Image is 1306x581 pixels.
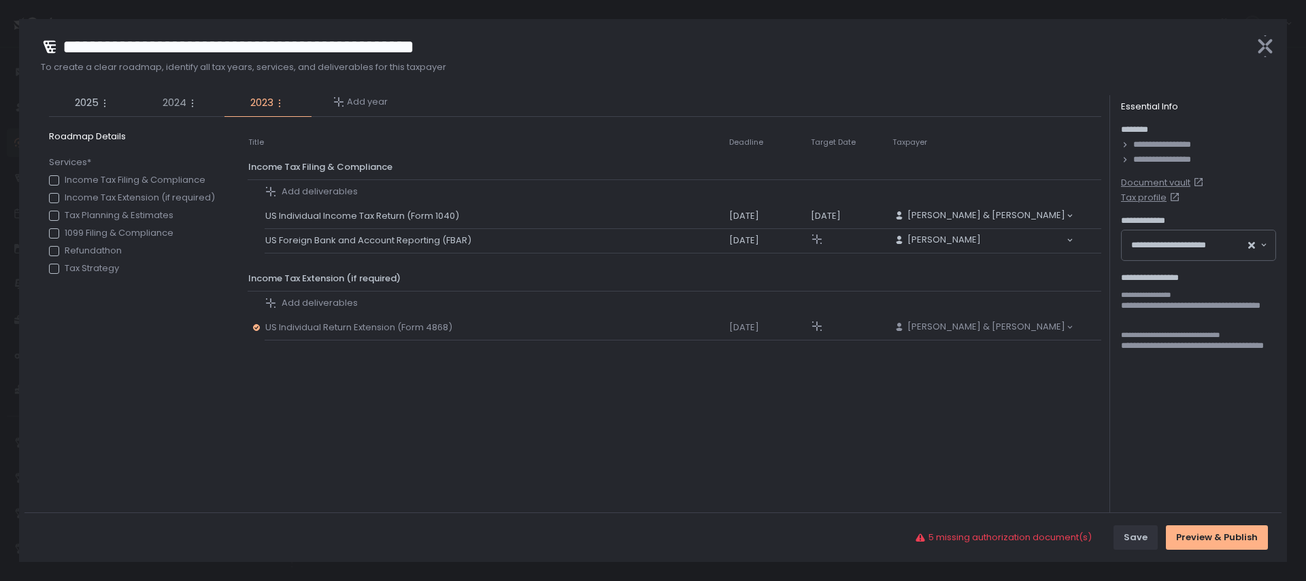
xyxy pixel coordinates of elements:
[265,234,477,247] span: US Foreign Bank and Account Reporting (FBAR)
[1124,531,1148,544] div: Save
[892,130,1074,155] th: Taxpayer
[892,321,1073,334] div: Search for option
[1121,101,1276,113] div: Essential Info
[250,95,273,111] span: 2023
[1176,531,1258,544] div: Preview & Publish
[1166,525,1268,550] button: Preview & Publish
[729,228,810,253] td: [DATE]
[729,130,810,155] th: Deadline
[41,61,1243,73] span: To create a clear roadmap, identify all tax years, services, and deliverables for this taxpayer
[265,321,458,334] span: US Individual Return Extension (Form 4868)
[907,234,981,246] span: [PERSON_NAME]
[1221,239,1247,252] input: Search for option
[1248,242,1255,249] button: Clear Selected
[729,315,810,340] td: [DATE]
[248,130,265,155] th: Title
[282,186,358,198] span: Add deliverables
[892,234,1073,247] div: Search for option
[49,156,215,169] span: Services*
[265,210,465,222] span: US Individual Income Tax Return (Form 1040)
[1121,177,1276,189] a: Document vault
[907,209,1065,222] span: [PERSON_NAME] & [PERSON_NAME]
[75,95,99,111] span: 2025
[282,297,358,309] span: Add deliverables
[248,272,401,285] span: Income Tax Extension (if required)
[729,204,810,228] td: [DATE]
[1122,230,1275,260] div: Search for option
[1121,192,1276,204] a: Tax profile
[907,321,1065,333] span: [PERSON_NAME] & [PERSON_NAME]
[928,531,1092,544] span: 5 missing authorization document(s)
[248,160,392,173] span: Income Tax Filing & Compliance
[811,209,841,222] span: [DATE]
[810,130,892,155] th: Target Date
[892,209,1073,223] div: Search for option
[333,96,388,108] button: Add year
[1114,525,1158,550] button: Save
[49,130,220,143] span: Roadmap Details
[163,95,186,111] span: 2024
